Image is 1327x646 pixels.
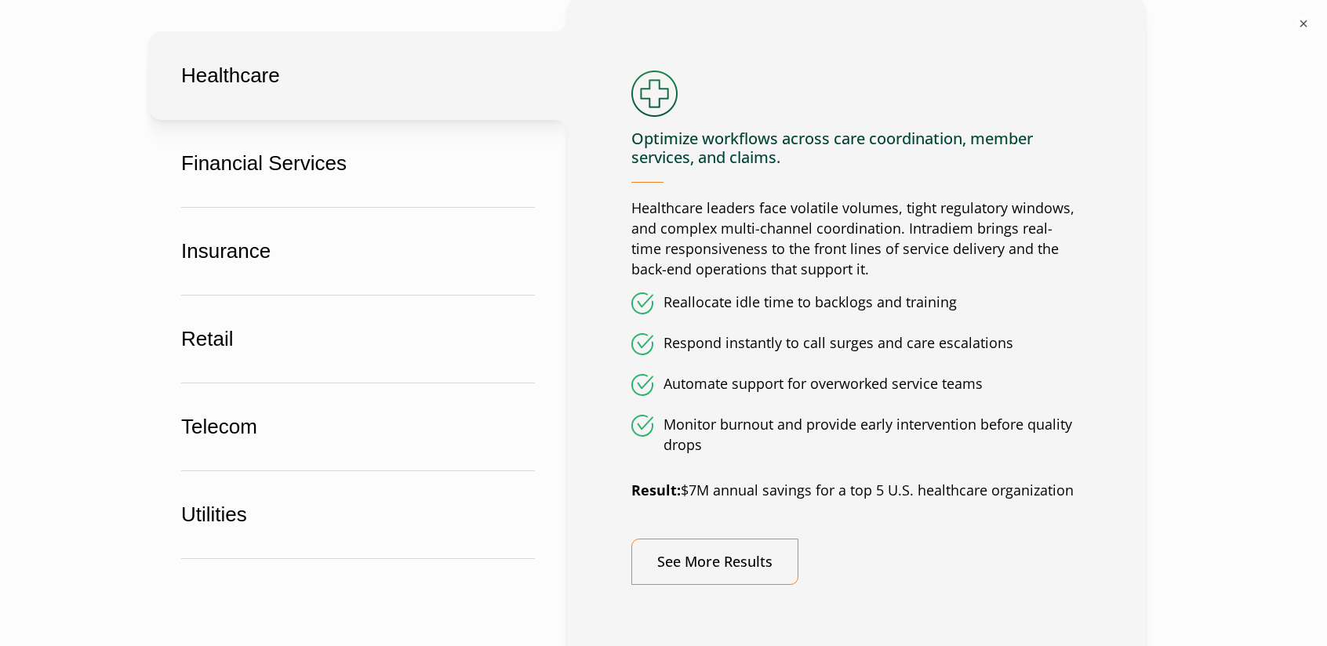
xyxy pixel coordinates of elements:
[149,383,567,471] button: Telecom
[631,481,1082,501] p: $7M annual savings for a top 5 U.S. healthcare organization
[631,374,1082,396] li: Automate support for overworked service teams
[149,207,567,296] button: Insurance
[149,119,567,208] button: Financial Services
[631,415,1082,455] li: Monitor burnout and provide early intervention before quality drops
[631,198,1082,280] p: Healthcare leaders face volatile volumes, tight regulatory windows, and complex multi-channel coo...
[631,129,1082,183] h4: Optimize workflows across care coordination, member services, and claims.
[631,292,1082,314] li: Reallocate idle time to backlogs and training
[149,295,567,383] button: Retail
[1296,16,1311,31] button: ×
[149,31,567,120] button: Healthcare
[631,333,1082,355] li: Respond instantly to call surges and care escalations
[631,481,681,499] strong: Result:
[149,470,567,559] button: Utilities
[631,539,798,585] a: See More Results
